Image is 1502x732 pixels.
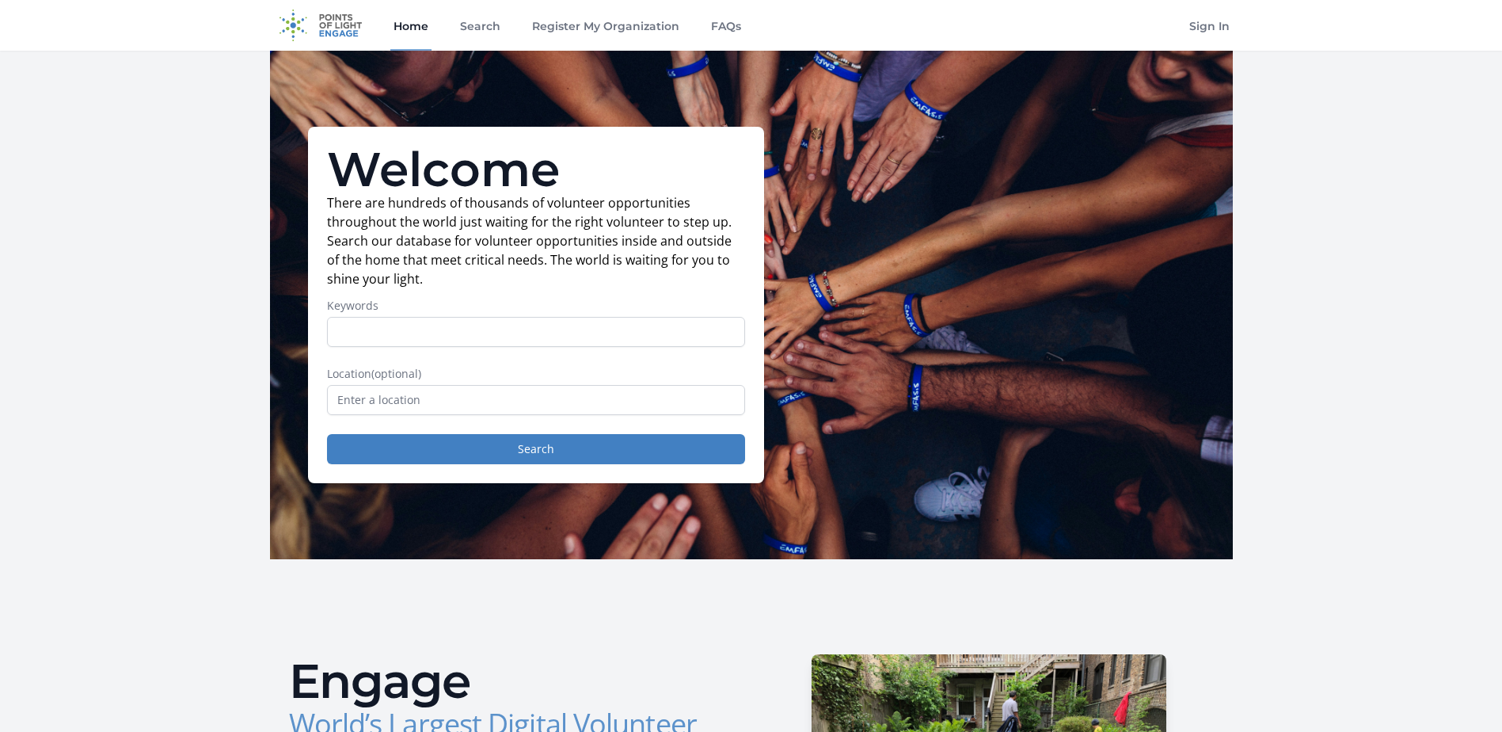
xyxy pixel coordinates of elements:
[327,366,745,382] label: Location
[327,193,745,288] p: There are hundreds of thousands of volunteer opportunities throughout the world just waiting for ...
[371,366,421,381] span: (optional)
[327,146,745,193] h1: Welcome
[289,658,739,705] h2: Engage
[327,434,745,464] button: Search
[327,385,745,415] input: Enter a location
[327,298,745,314] label: Keywords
